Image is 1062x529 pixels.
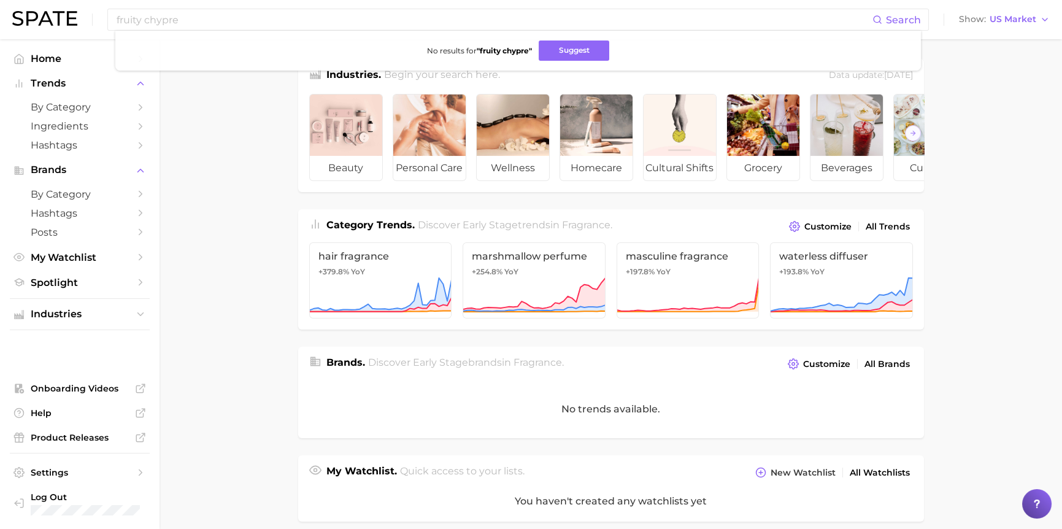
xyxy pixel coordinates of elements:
span: YoY [810,267,825,277]
span: Settings [31,467,129,478]
span: Industries [31,309,129,320]
span: YoY [656,267,671,277]
span: Hashtags [31,139,129,151]
a: by Category [10,98,150,117]
span: fragrance [514,357,562,368]
a: Log out. Currently logged in with e-mail gary.cockfield@iff.com. [10,488,150,519]
span: Discover Early Stage trends in . [418,219,612,231]
button: Customize [785,355,853,373]
span: Log Out [31,492,140,503]
span: Posts [31,226,129,238]
img: SPATE [12,11,77,26]
div: No trends available. [298,380,924,438]
span: Brands . [326,357,365,368]
span: beverages [810,156,883,180]
div: Data update: [DATE] [829,68,913,84]
span: Hashtags [31,207,129,219]
button: New Watchlist [752,464,838,481]
span: Help [31,407,129,419]
a: homecare [560,94,633,181]
span: Product Releases [31,432,129,443]
button: Suggest [539,41,609,61]
a: beverages [810,94,883,181]
span: marshmallow perfume [472,250,596,262]
button: Brands [10,161,150,179]
a: Hashtags [10,204,150,223]
a: My Watchlist [10,248,150,267]
button: Customize [786,218,854,235]
span: All Brands [864,359,910,369]
a: All Brands [861,356,913,373]
a: by Category [10,185,150,204]
div: You haven't created any watchlists yet [298,481,924,522]
span: Customize [803,359,850,369]
a: wellness [476,94,550,181]
a: personal care [393,94,466,181]
strong: " fruity chypre " [476,46,531,55]
span: US Market [990,16,1036,23]
h1: My Watchlist. [326,464,397,481]
span: +197.8% [626,267,655,276]
span: Show [959,16,986,23]
span: Customize [804,222,852,232]
button: Scroll Right [905,125,921,141]
span: Discover Early Stage brands in . [368,357,564,368]
a: All Trends [863,218,913,235]
a: Help [10,404,150,422]
span: No results for [426,46,531,55]
a: Settings [10,463,150,482]
span: hair fragrance [318,250,443,262]
span: New Watchlist [771,468,836,478]
span: grocery [727,156,799,180]
span: +193.8% [779,267,809,276]
h2: Begin your search here. [384,68,500,84]
span: All Watchlists [850,468,910,478]
a: Hashtags [10,136,150,155]
a: Home [10,49,150,68]
a: culinary [893,94,967,181]
span: Brands [31,164,129,176]
input: Search here for a brand, industry, or ingredient [115,9,872,30]
a: Ingredients [10,117,150,136]
h2: Quick access to your lists. [400,464,525,481]
span: wellness [477,156,549,180]
span: +254.8% [472,267,502,276]
a: cultural shifts [643,94,717,181]
span: beauty [310,156,382,180]
h1: Industries. [326,68,381,84]
a: grocery [726,94,800,181]
span: Home [31,53,129,64]
a: masculine fragrance+197.8% YoY [617,242,760,319]
span: +379.8% [318,267,349,276]
a: hair fragrance+379.8% YoY [309,242,452,319]
a: Product Releases [10,428,150,447]
span: Trends [31,78,129,89]
a: beauty [309,94,383,181]
span: waterless diffuser [779,250,904,262]
span: YoY [351,267,365,277]
button: Industries [10,305,150,323]
span: My Watchlist [31,252,129,263]
a: waterless diffuser+193.8% YoY [770,242,913,319]
span: cultural shifts [644,156,716,180]
span: by Category [31,101,129,113]
span: masculine fragrance [626,250,750,262]
span: YoY [504,267,518,277]
a: All Watchlists [847,465,913,481]
a: Onboarding Videos [10,379,150,398]
a: Spotlight [10,273,150,292]
button: ShowUS Market [956,12,1053,28]
span: personal care [393,156,466,180]
span: by Category [31,188,129,200]
span: culinary [894,156,966,180]
a: Posts [10,223,150,242]
a: marshmallow perfume+254.8% YoY [463,242,606,319]
span: Ingredients [31,120,129,132]
span: homecare [560,156,633,180]
span: Category Trends . [326,219,415,231]
span: Spotlight [31,277,129,288]
button: Trends [10,74,150,93]
span: Search [886,14,921,26]
span: fragrance [562,219,610,231]
span: Onboarding Videos [31,383,129,394]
